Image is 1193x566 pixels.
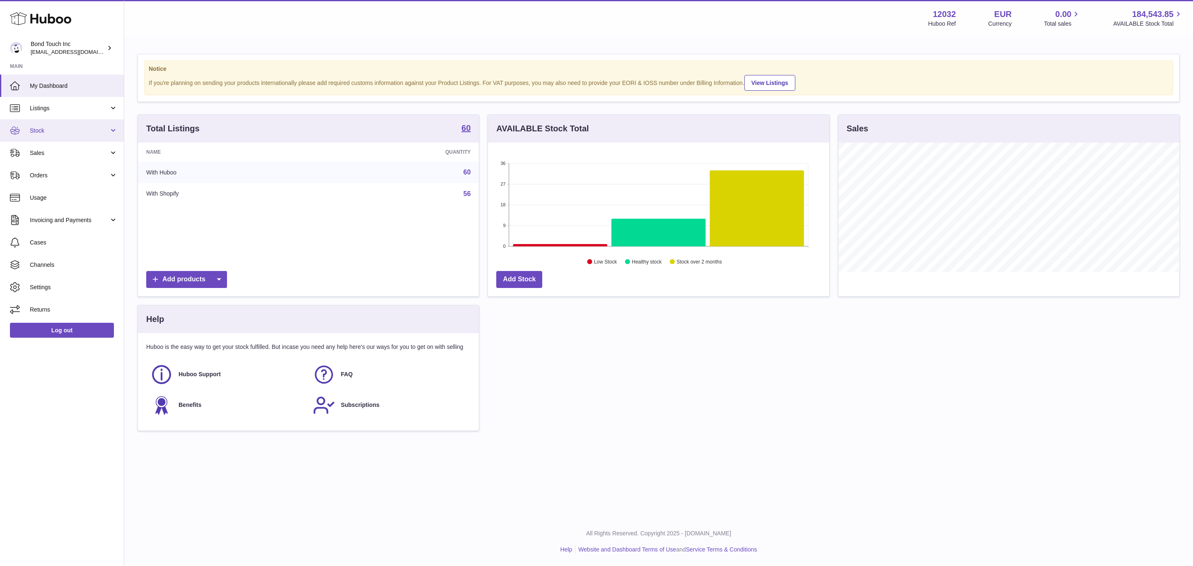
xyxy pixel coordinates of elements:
[146,123,200,134] h3: Total Listings
[30,216,109,224] span: Invoicing and Payments
[928,20,956,28] div: Huboo Ref
[1113,9,1183,28] a: 184,543.85 AVAILABLE Stock Total
[1132,9,1174,20] span: 184,543.85
[501,202,506,207] text: 18
[30,194,118,202] span: Usage
[496,123,589,134] h3: AVAILABLE Stock Total
[138,183,322,205] td: With Shopify
[461,124,471,132] strong: 60
[146,343,471,351] p: Huboo is the easy way to get your stock fulfilled. But incase you need any help here's our ways f...
[503,223,506,228] text: 9
[31,40,105,56] div: Bond Touch Inc
[1055,9,1072,20] span: 0.00
[138,143,322,162] th: Name
[30,149,109,157] span: Sales
[341,370,353,378] span: FAQ
[313,363,467,386] a: FAQ
[464,190,471,197] a: 56
[632,259,662,265] text: Healthy stock
[30,306,118,314] span: Returns
[994,9,1012,20] strong: EUR
[744,75,795,91] a: View Listings
[30,283,118,291] span: Settings
[1044,20,1081,28] span: Total sales
[179,401,201,409] span: Benefits
[461,124,471,134] a: 60
[138,162,322,183] td: With Huboo
[575,546,757,554] li: and
[30,82,118,90] span: My Dashboard
[503,244,506,249] text: 0
[322,143,479,162] th: Quantity
[501,161,506,166] text: 36
[341,401,379,409] span: Subscriptions
[179,370,221,378] span: Huboo Support
[933,9,956,20] strong: 12032
[594,259,617,265] text: Low Stock
[501,181,506,186] text: 27
[30,104,109,112] span: Listings
[149,74,1169,91] div: If you're planning on sending your products internationally please add required customs informati...
[677,259,722,265] text: Stock over 2 months
[560,546,572,553] a: Help
[686,546,757,553] a: Service Terms & Conditions
[30,239,118,247] span: Cases
[464,169,471,176] a: 60
[1113,20,1183,28] span: AVAILABLE Stock Total
[30,127,109,135] span: Stock
[1044,9,1081,28] a: 0.00 Total sales
[847,123,868,134] h3: Sales
[31,48,122,55] span: [EMAIL_ADDRESS][DOMAIN_NAME]
[146,271,227,288] a: Add products
[150,363,304,386] a: Huboo Support
[149,65,1169,73] strong: Notice
[10,323,114,338] a: Log out
[10,42,22,54] img: logistics@bond-touch.com
[131,530,1186,537] p: All Rights Reserved. Copyright 2025 - [DOMAIN_NAME]
[146,314,164,325] h3: Help
[30,172,109,179] span: Orders
[313,394,467,416] a: Subscriptions
[578,546,676,553] a: Website and Dashboard Terms of Use
[496,271,542,288] a: Add Stock
[150,394,304,416] a: Benefits
[30,261,118,269] span: Channels
[988,20,1012,28] div: Currency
